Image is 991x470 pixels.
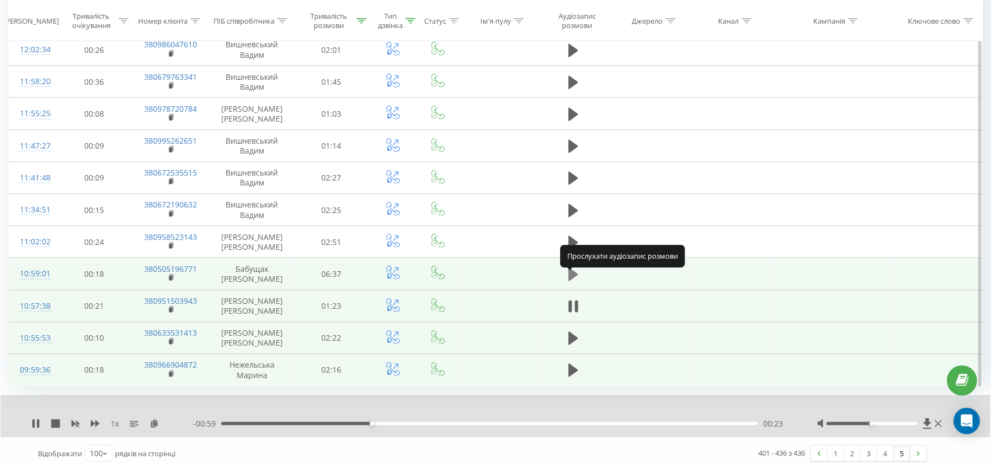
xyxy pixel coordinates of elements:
a: 380672190632 [144,199,197,210]
div: Ключове слово [908,16,961,25]
td: 02:01 [294,34,369,66]
td: 00:09 [57,130,132,162]
div: Тип дзвінка [378,12,403,30]
div: Тривалість розмови [304,12,354,30]
td: 00:21 [57,290,132,322]
td: [PERSON_NAME] [PERSON_NAME] [210,290,294,322]
div: 11:58:20 [20,71,46,92]
td: 00:10 [57,322,132,354]
a: 380633531413 [144,327,197,338]
td: 00:18 [57,258,132,290]
a: 380995262651 [144,135,197,146]
div: 12:02:34 [20,39,46,61]
span: 00:23 [763,418,783,429]
div: [PERSON_NAME] [3,16,59,25]
div: 11:47:27 [20,135,46,157]
td: Вишневський Вадим [210,130,294,162]
div: 401 - 436 з 436 [759,447,806,458]
a: 380505196771 [144,264,197,274]
td: Вишневський Вадим [210,34,294,66]
td: [PERSON_NAME] [PERSON_NAME] [210,226,294,258]
a: 5 [894,446,910,461]
a: 380951503943 [144,296,197,306]
div: Статус [424,16,446,25]
td: 01:14 [294,130,369,162]
span: Відображати [38,449,82,458]
div: Номер клієнта [138,16,188,25]
div: 11:02:02 [20,231,46,253]
span: рядків на сторінці [115,449,176,458]
td: 00:24 [57,226,132,258]
div: 100 [90,448,103,459]
td: 02:16 [294,354,369,386]
td: 01:03 [294,98,369,130]
td: [PERSON_NAME] [PERSON_NAME] [210,322,294,354]
a: 380679763341 [144,72,197,82]
a: 4 [877,446,894,461]
td: 02:51 [294,226,369,258]
td: [PERSON_NAME] [PERSON_NAME] [210,98,294,130]
td: 06:37 [294,258,369,290]
td: 01:23 [294,290,369,322]
td: 00:08 [57,98,132,130]
div: Open Intercom Messenger [954,408,980,434]
td: 02:22 [294,322,369,354]
div: Тривалість очікування [67,12,117,30]
div: 10:59:01 [20,263,46,285]
a: 1 [828,446,844,461]
td: 00:18 [57,354,132,386]
a: 380958523143 [144,232,197,242]
td: Вишневський Вадим [210,194,294,226]
div: Джерело [632,16,663,25]
td: Бабущак [PERSON_NAME] [210,258,294,290]
div: Прослухати аудіозапис розмови [560,245,685,267]
span: 1 x [111,418,119,429]
div: 10:55:53 [20,327,46,349]
td: 00:36 [57,66,132,98]
div: 10:57:38 [20,296,46,317]
div: Accessibility label [870,422,874,426]
td: 01:45 [294,66,369,98]
a: 380966904872 [144,359,197,370]
td: 02:27 [294,162,369,194]
div: 11:55:25 [20,103,46,124]
td: 02:25 [294,194,369,226]
div: 11:41:48 [20,167,46,189]
a: 380672535515 [144,167,197,178]
div: ПІБ співробітника [213,16,275,25]
a: 3 [861,446,877,461]
div: Канал [719,16,739,25]
td: 00:15 [57,194,132,226]
a: 380986047610 [144,39,197,50]
div: Ім'я пулу [480,16,511,25]
a: 380978720784 [144,103,197,114]
td: Вишневський Вадим [210,66,294,98]
div: 11:34:51 [20,199,46,221]
td: Вишневський Вадим [210,162,294,194]
td: Нежельська Марина [210,354,294,386]
td: 00:26 [57,34,132,66]
span: - 00:59 [193,418,221,429]
a: 2 [844,446,861,461]
div: Аудіозапис розмови [547,12,607,30]
div: Кампанія [813,16,845,25]
div: 09:59:36 [20,359,46,381]
div: Accessibility label [370,422,374,426]
td: 00:09 [57,162,132,194]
